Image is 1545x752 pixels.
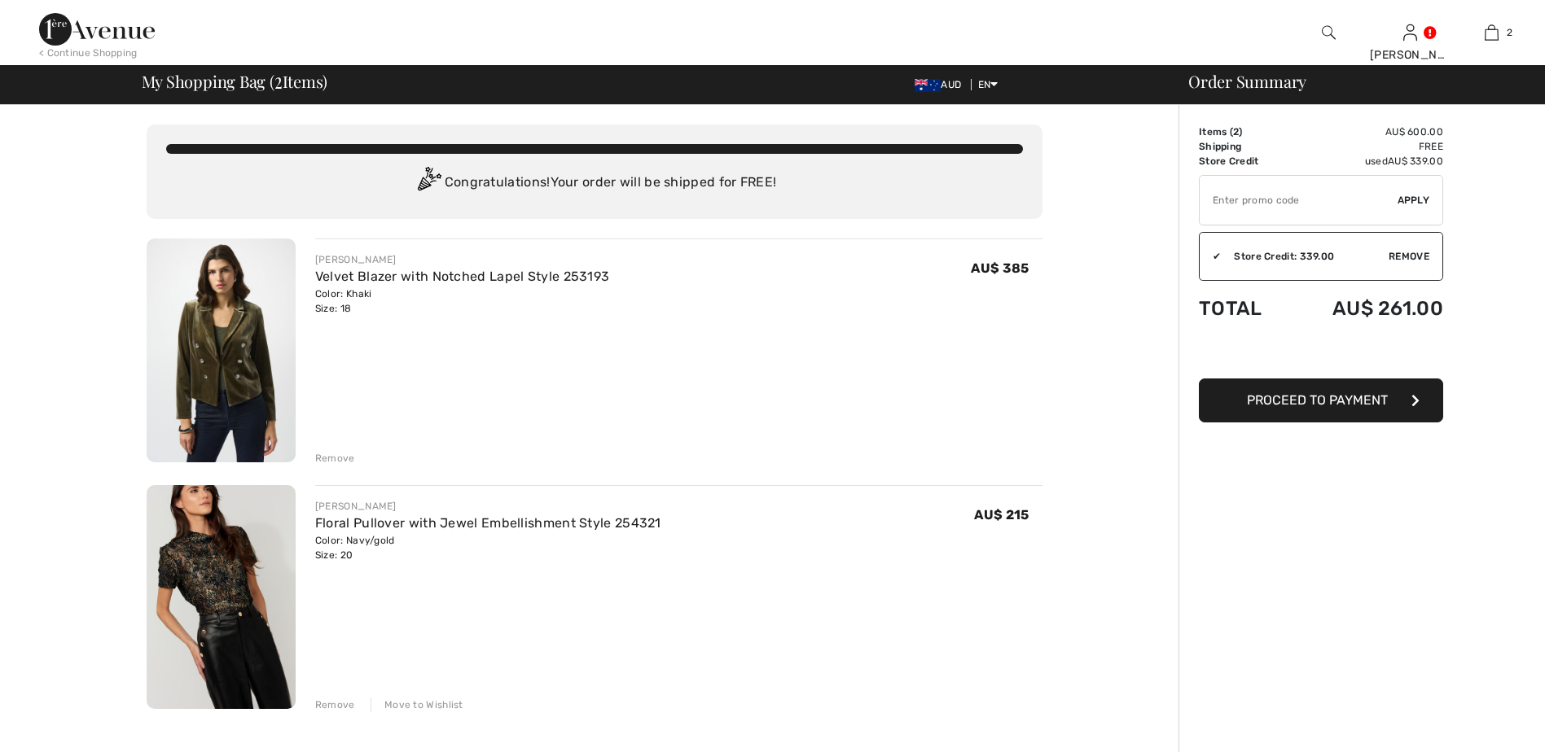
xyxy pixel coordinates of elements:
span: AU$ 339.00 [1388,155,1443,167]
td: used [1288,154,1443,168]
div: [PERSON_NAME] [315,252,610,267]
a: Sign In [1403,24,1417,40]
button: Proceed to Payment [1199,378,1443,422]
img: Floral Pullover with Jewel Embellishment Style 254321 [147,485,296,709]
img: 1ère Avenue [39,13,155,46]
div: Remove [315,451,355,466]
div: Move to Wishlist [371,697,463,712]
input: Promo code [1200,176,1398,225]
span: 2 [1233,126,1239,138]
td: Items ( ) [1199,125,1288,139]
img: Congratulation2.svg [412,167,445,199]
div: Remove [315,697,355,712]
td: Store Credit [1199,154,1288,168]
div: Color: Khaki Size: 18 [315,286,610,316]
td: Total [1199,281,1288,336]
span: AU$ 215 [974,507,1029,522]
span: AUD [915,79,968,90]
td: Shipping [1199,139,1288,154]
div: ✔ [1200,249,1221,264]
span: My Shopping Bag ( Items) [142,73,328,90]
span: Remove [1389,249,1429,264]
img: search the website [1322,23,1336,42]
a: Floral Pullover with Jewel Embellishment Style 254321 [315,515,661,531]
a: 2 [1451,23,1531,42]
span: 2 [1507,25,1512,40]
span: AU$ 385 [971,260,1029,276]
td: Free [1288,139,1443,154]
span: 2 [274,69,283,90]
img: My Bag [1485,23,1499,42]
div: [PERSON_NAME] [1370,46,1450,63]
img: My Info [1403,23,1417,42]
div: Color: Navy/gold Size: 20 [315,533,661,562]
iframe: PayPal [1199,336,1443,373]
td: AU$ 600.00 [1288,125,1443,139]
td: AU$ 261.00 [1288,281,1443,336]
img: Australian Dollar [915,79,941,92]
span: Proceed to Payment [1247,392,1388,408]
div: Store Credit: 339.00 [1221,249,1389,264]
span: EN [978,79,999,90]
img: Velvet Blazer with Notched Lapel Style 253193 [147,238,296,462]
div: Order Summary [1169,73,1535,90]
a: Velvet Blazer with Notched Lapel Style 253193 [315,269,610,284]
div: < Continue Shopping [39,46,138,60]
div: Congratulations! Your order will be shipped for FREE! [166,167,1023,199]
div: [PERSON_NAME] [315,499,661,514]
span: Apply [1398,193,1430,208]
